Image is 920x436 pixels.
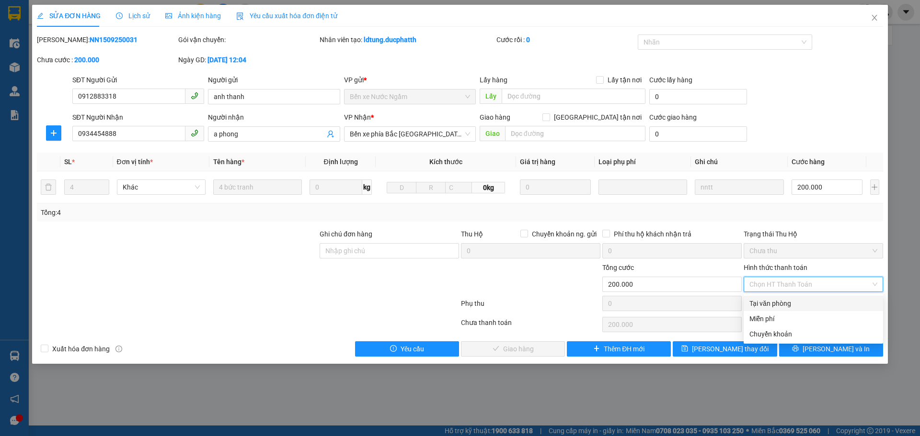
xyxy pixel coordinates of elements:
input: C [445,182,472,193]
img: icon [236,12,244,20]
b: 200.000 [74,56,99,64]
button: save[PERSON_NAME] thay đổi [673,341,777,357]
span: Kích thước [429,158,462,166]
span: Yêu cầu [401,344,424,354]
label: Cước lấy hàng [649,76,692,84]
button: exclamation-circleYêu cầu [355,341,459,357]
div: Cước rồi : [496,34,636,45]
span: [GEOGRAPHIC_DATA] tận nơi [550,112,645,123]
div: SĐT Người Nhận [72,112,204,123]
span: plus [46,129,61,137]
input: Dọc đường [502,89,645,104]
input: VD: Bàn, Ghế [213,179,302,195]
span: Tổng cước [602,264,634,271]
div: Trạng thái Thu Hộ [744,229,883,239]
span: info-circle [115,346,122,352]
span: phone [191,129,198,137]
span: Lấy hàng [480,76,507,84]
span: Thu Hộ [461,230,483,238]
span: Giao hàng [480,113,510,121]
span: Chuyển khoản ng. gửi [528,229,600,239]
span: Chọn HT Thanh Toán [749,277,877,291]
span: exclamation-circle [390,345,397,353]
span: printer [792,345,799,353]
span: Tên hàng [213,158,244,166]
div: Tổng: 4 [41,207,355,218]
span: Đơn vị tính [117,158,153,166]
span: SL [64,158,72,166]
input: D [387,182,416,193]
input: 0 [520,179,591,195]
input: Dọc đường [505,126,645,141]
span: Bến xe Nước Ngầm [350,89,470,104]
button: plus [46,125,61,141]
span: Xuất hóa đơn hàng [48,344,114,354]
button: delete [41,179,56,195]
span: Lấy tận nơi [604,75,645,85]
b: NN1509250031 [90,36,138,44]
span: Lấy [480,89,502,104]
div: Phụ thu [460,298,601,315]
span: Giá trị hàng [520,158,555,166]
div: Tại văn phòng [749,298,877,309]
span: Bến xe phía Bắc Thanh Hóa [350,127,470,141]
b: 0 [526,36,530,44]
span: edit [37,12,44,19]
span: Cước hàng [792,158,825,166]
span: Lịch sử [116,12,150,20]
span: Định lượng [323,158,357,166]
th: Loại phụ phí [595,153,691,171]
span: Phí thu hộ khách nhận trả [610,229,695,239]
div: Chuyển khoản [749,329,877,339]
div: [PERSON_NAME]: [37,34,176,45]
button: plusThêm ĐH mới [567,341,671,357]
span: SỬA ĐƠN HÀNG [37,12,101,20]
span: clock-circle [116,12,123,19]
span: save [681,345,688,353]
span: kg [362,179,372,195]
span: picture [165,12,172,19]
div: Ngày GD: [178,55,318,65]
span: [PERSON_NAME] và In [803,344,870,354]
input: R [416,182,446,193]
label: Ghi chú đơn hàng [320,230,372,238]
div: Chưa thanh toán [460,317,601,334]
span: 0kg [472,182,505,193]
input: Cước giao hàng [649,126,747,142]
span: Yêu cầu xuất hóa đơn điện tử [236,12,337,20]
button: checkGiao hàng [461,341,565,357]
div: Người nhận [208,112,340,123]
input: Cước lấy hàng [649,89,747,104]
div: Nhân viên tạo: [320,34,494,45]
label: Cước giao hàng [649,113,697,121]
b: [DATE] 12:04 [207,56,246,64]
button: Close [861,5,888,32]
div: Chưa cước : [37,55,176,65]
b: ldtung.ducphatth [364,36,416,44]
input: Ghi Chú [695,179,783,195]
div: Gói vận chuyển: [178,34,318,45]
span: close [871,14,878,22]
div: SĐT Người Gửi [72,75,204,85]
span: Chưa thu [749,244,877,258]
label: Hình thức thanh toán [744,264,807,271]
span: Ảnh kiện hàng [165,12,221,20]
span: Khác [123,180,200,194]
span: user-add [327,130,334,138]
button: printer[PERSON_NAME] và In [779,341,883,357]
div: Người gửi [208,75,340,85]
span: Thêm ĐH mới [604,344,644,354]
input: Ghi chú đơn hàng [320,243,459,258]
span: Giao [480,126,505,141]
th: Ghi chú [691,153,787,171]
div: VP gửi [344,75,476,85]
span: [PERSON_NAME] thay đổi [692,344,769,354]
button: plus [870,179,879,195]
div: Miễn phí [749,313,877,324]
span: VP Nhận [344,113,371,121]
span: phone [191,92,198,100]
span: plus [593,345,600,353]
